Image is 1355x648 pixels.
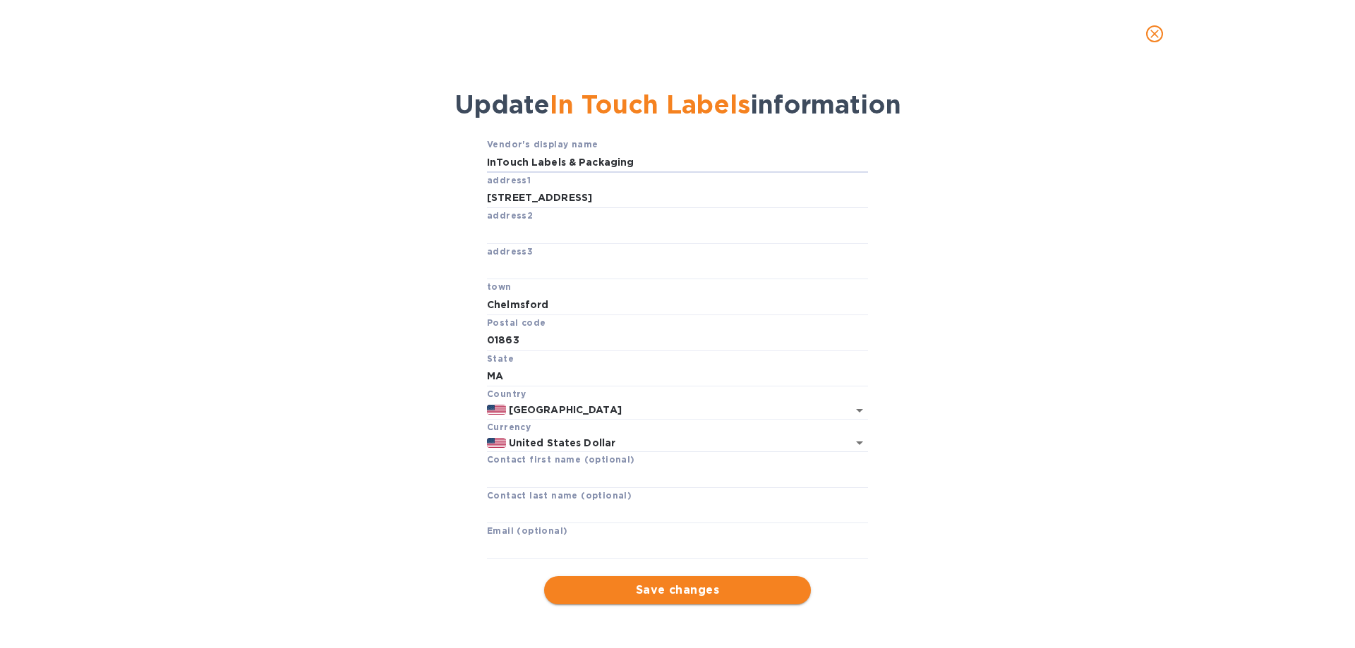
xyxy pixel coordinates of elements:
[544,576,811,604] button: Save changes
[487,353,514,364] b: State
[487,139,598,149] b: Vendor's display name
[850,401,869,420] button: Open
[487,389,526,399] b: Country
[487,210,533,221] b: address2
[487,246,533,257] b: address3
[487,525,567,536] b: Email (optional)
[487,422,531,432] b: Currency
[487,175,531,185] b: address1
[487,317,546,328] b: Postal code
[487,281,512,292] b: town
[850,433,869,453] button: Open
[454,89,901,120] span: Update information
[487,490,632,501] b: Contact last name (optional)
[1138,17,1172,51] button: close
[487,454,635,465] b: Contact first name (optional)
[487,438,506,448] img: USD
[555,582,800,599] span: Save changes
[487,405,506,415] img: US
[550,89,750,120] span: In Touch Labels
